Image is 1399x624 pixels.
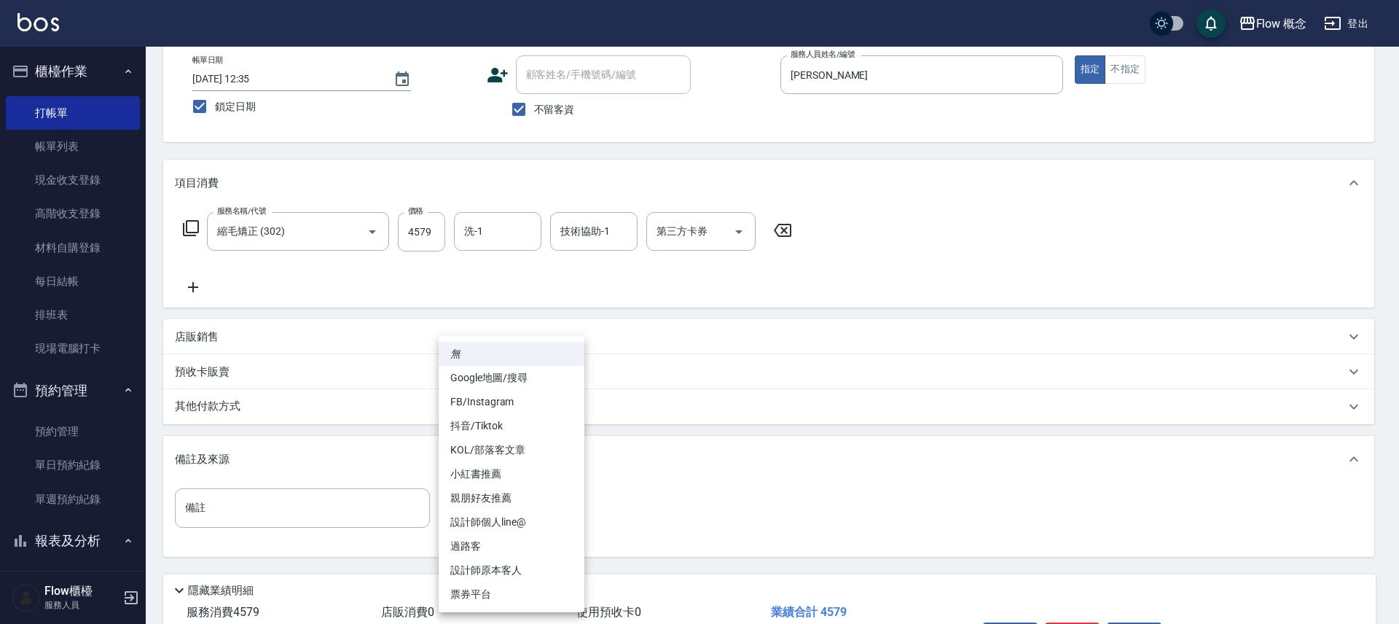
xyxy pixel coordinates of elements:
em: 無 [450,346,461,362]
li: 過路客 [439,534,584,558]
li: 抖音/Tiktok [439,414,584,438]
li: 親朋好友推薦 [439,486,584,510]
li: 小紅書推薦 [439,462,584,486]
li: 票券平台 [439,582,584,607]
li: 設計師個人line@ [439,510,584,534]
li: KOL/部落客文章 [439,438,584,462]
li: Google地圖/搜尋 [439,366,584,390]
li: FB/Instagram [439,390,584,414]
li: 設計師原本客人 [439,558,584,582]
